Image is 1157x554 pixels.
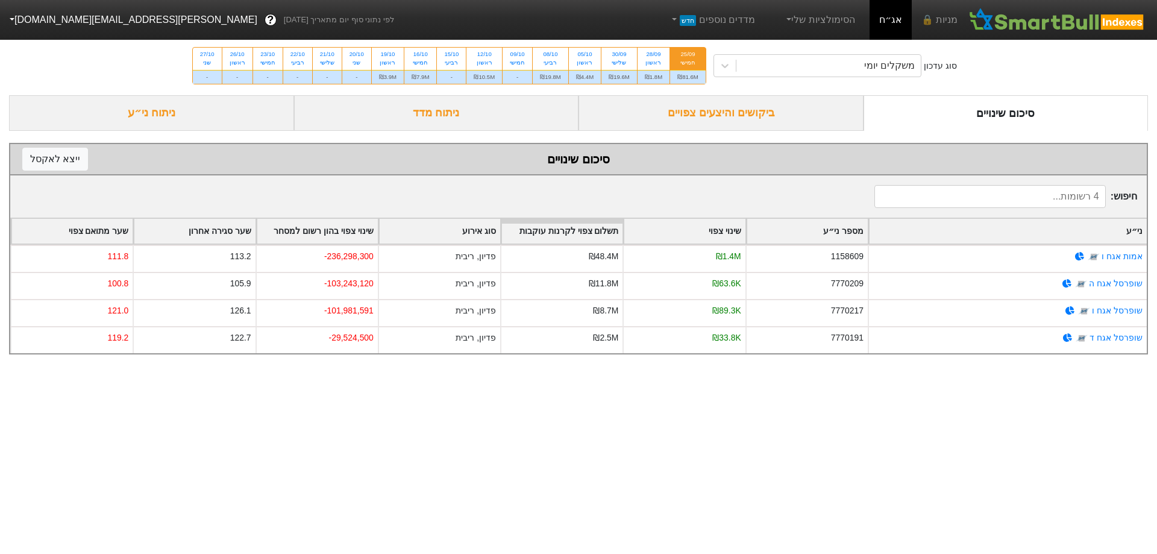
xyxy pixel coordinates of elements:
div: ביקושים והיצעים צפויים [578,95,864,131]
div: -236,298,300 [324,250,374,263]
div: - [253,70,283,84]
div: 22/10 [290,50,305,58]
div: שני [350,58,364,67]
div: ראשון [645,58,662,67]
div: רביעי [290,58,305,67]
div: ₪11.8M [589,277,619,290]
div: 27/10 [200,50,215,58]
a: הסימולציות שלי [779,8,860,32]
div: - [283,70,312,84]
div: 122.7 [230,332,251,344]
div: פדיון, ריבית [456,304,496,317]
input: 4 רשומות... [874,185,1106,208]
span: ? [267,12,274,28]
div: משקלים יומי [864,58,915,73]
div: ראשון [576,58,594,67]
div: ₪33.8K [712,332,741,344]
img: tase link [1088,251,1100,263]
div: -101,981,591 [324,304,374,317]
div: 7770191 [831,332,864,344]
div: 05/10 [576,50,594,58]
button: ייצא לאקסל [22,148,88,171]
div: Toggle SortBy [257,219,378,244]
div: רביעי [540,58,561,67]
div: 7770217 [831,304,864,317]
div: 28/09 [645,50,662,58]
div: ₪2.5M [593,332,618,344]
div: 25/09 [677,50,698,58]
div: -29,524,500 [329,332,374,344]
div: פדיון, ריבית [456,332,496,344]
div: 12/10 [474,50,495,58]
div: 08/10 [540,50,561,58]
div: ₪4.4M [569,70,601,84]
a: שופרסל אגח ד [1090,333,1143,342]
img: tase link [1075,278,1087,290]
div: 119.2 [107,332,128,344]
div: - [437,70,466,84]
div: 23/10 [260,50,275,58]
div: ראשון [230,58,245,67]
div: Toggle SortBy [379,219,500,244]
div: סיכום שינויים [864,95,1149,131]
div: 19/10 [379,50,397,58]
div: ₪19.8M [533,70,568,84]
a: מדדים נוספיםחדש [664,8,760,32]
div: חמישי [510,58,525,67]
div: פדיון, ריבית [456,250,496,263]
span: חיפוש : [874,185,1137,208]
a: שופרסל אגח ו [1092,306,1143,315]
div: רביעי [444,58,459,67]
div: -103,243,120 [324,277,374,290]
div: ₪63.6K [712,277,741,290]
div: ראשון [379,58,397,67]
div: חמישי [412,58,429,67]
div: 21/10 [320,50,334,58]
div: 20/10 [350,50,364,58]
div: חמישי [260,58,275,67]
div: סוג עדכון [924,60,957,72]
div: פדיון, ריבית [456,277,496,290]
div: שלישי [320,58,334,67]
div: Toggle SortBy [11,219,133,244]
div: 100.8 [107,277,128,290]
div: ₪19.6M [601,70,637,84]
div: 113.2 [230,250,251,263]
div: - [342,70,371,84]
span: לפי נתוני סוף יום מתאריך [DATE] [284,14,394,26]
div: 126.1 [230,304,251,317]
div: שלישי [609,58,630,67]
div: 7770209 [831,277,864,290]
div: ₪48.4M [589,250,619,263]
a: שופרסל אגח ה [1089,279,1143,288]
div: ₪81.6M [670,70,706,84]
div: - [503,70,532,84]
img: tase link [1078,305,1090,317]
span: חדש [680,15,696,26]
a: אמות אגח ו [1102,251,1143,261]
div: 09/10 [510,50,525,58]
div: 1158609 [831,250,864,263]
div: סיכום שינויים [22,150,1135,168]
div: ₪1.4M [716,250,741,263]
div: Toggle SortBy [501,219,622,244]
div: - [222,70,252,84]
div: שני [200,58,215,67]
div: 26/10 [230,50,245,58]
div: ראשון [474,58,495,67]
div: Toggle SortBy [134,219,255,244]
div: ניתוח מדד [294,95,579,131]
div: 105.9 [230,277,251,290]
img: tase link [1076,332,1088,344]
div: ניתוח ני״ע [9,95,294,131]
img: SmartBull [967,8,1147,32]
div: ₪89.3K [712,304,741,317]
div: ₪10.5M [466,70,502,84]
div: 111.8 [107,250,128,263]
div: 15/10 [444,50,459,58]
div: ₪7.9M [404,70,436,84]
div: ₪3.9M [372,70,404,84]
div: - [193,70,222,84]
div: Toggle SortBy [747,219,868,244]
div: ₪8.7M [593,304,618,317]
